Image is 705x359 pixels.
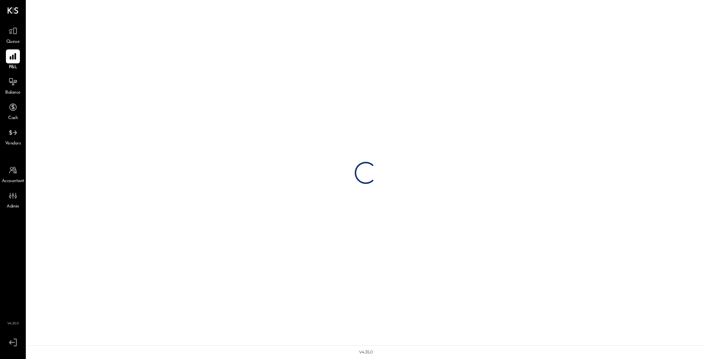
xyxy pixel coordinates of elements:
span: Balance [5,90,21,96]
span: Queue [6,39,20,45]
span: Vendors [5,140,21,147]
a: Cash [0,100,25,122]
a: Admin [0,189,25,210]
span: Admin [7,203,19,210]
div: v 4.35.0 [359,349,373,355]
span: Cash [8,115,18,122]
span: P&L [9,64,17,71]
span: Accountant [2,178,24,185]
a: P&L [0,49,25,71]
a: Vendors [0,126,25,147]
a: Balance [0,75,25,96]
a: Accountant [0,163,25,185]
a: Queue [0,24,25,45]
